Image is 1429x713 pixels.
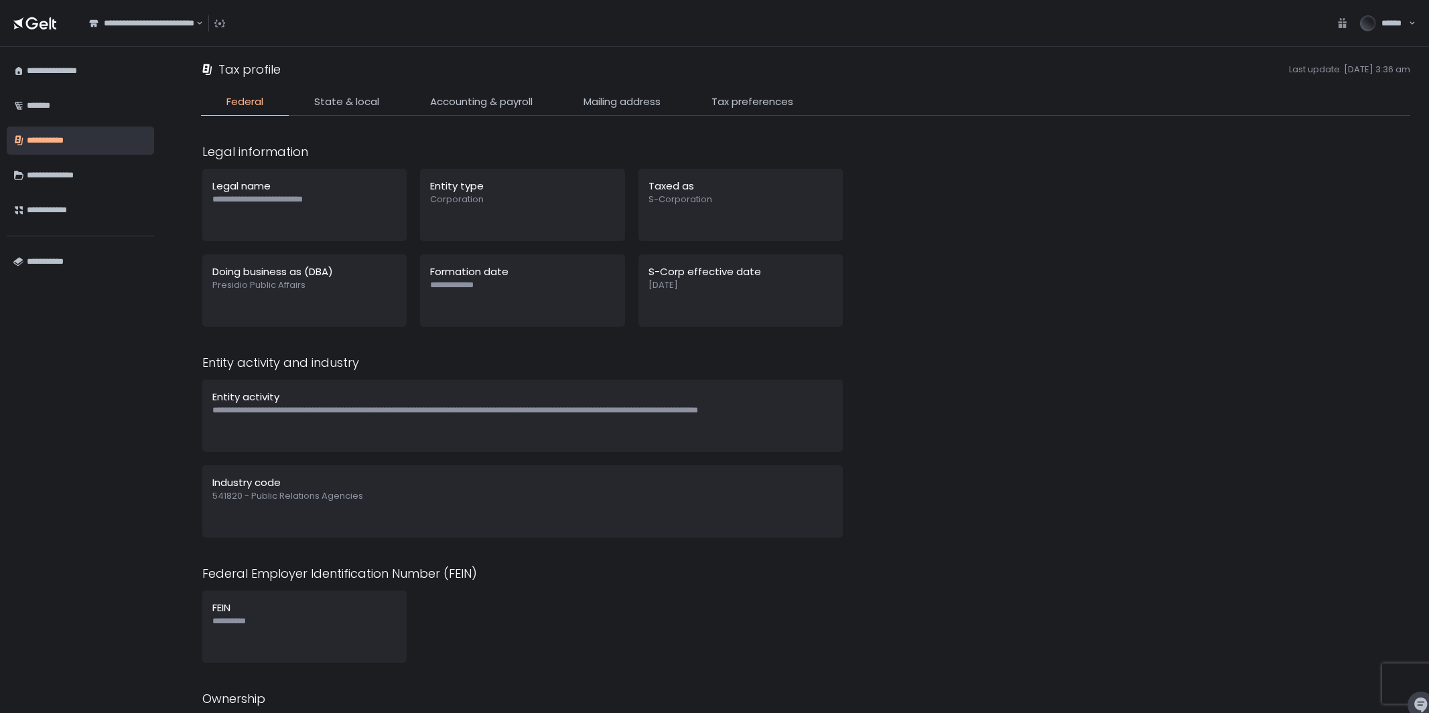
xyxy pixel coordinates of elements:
div: Ownership [202,690,843,708]
h1: Tax profile [218,60,281,78]
span: Last update: [DATE] 3:36 am [286,64,1410,76]
button: S-Corp effective date[DATE] [638,254,843,327]
span: Federal [226,94,263,110]
span: State & local [314,94,379,110]
span: Corporation [430,193,614,206]
span: Tax preferences [711,94,793,110]
span: Presidio Public Affairs [212,279,397,291]
span: Industry code [212,475,281,489]
span: [DATE] [649,279,833,291]
button: Doing business as (DBA)Presidio Public Affairs [202,254,407,327]
div: Search for option [80,9,203,37]
span: Legal name [212,179,271,193]
span: S-Corporation [649,193,833,206]
span: Taxed as [649,179,694,193]
div: Entity activity and industry [202,353,843,372]
span: 541820 - Public Relations Agencies [212,490,833,502]
div: Legal information [202,143,843,161]
span: Entity type [430,179,484,193]
span: Mailing address [584,94,661,110]
button: Taxed asS-Corporation [638,169,843,241]
span: Entity activity [212,390,279,404]
span: Doing business as (DBA) [212,264,333,279]
span: S-Corp effective date [649,264,761,279]
span: Formation date [430,264,508,279]
div: Federal Employer Identification Number (FEIN) [202,564,843,582]
button: Industry code541820 - Public Relations Agencies [202,465,843,538]
span: Accounting & payroll [430,94,533,110]
input: Search for option [194,17,195,30]
button: Entity typeCorporation [420,169,624,241]
span: FEIN [212,601,230,615]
